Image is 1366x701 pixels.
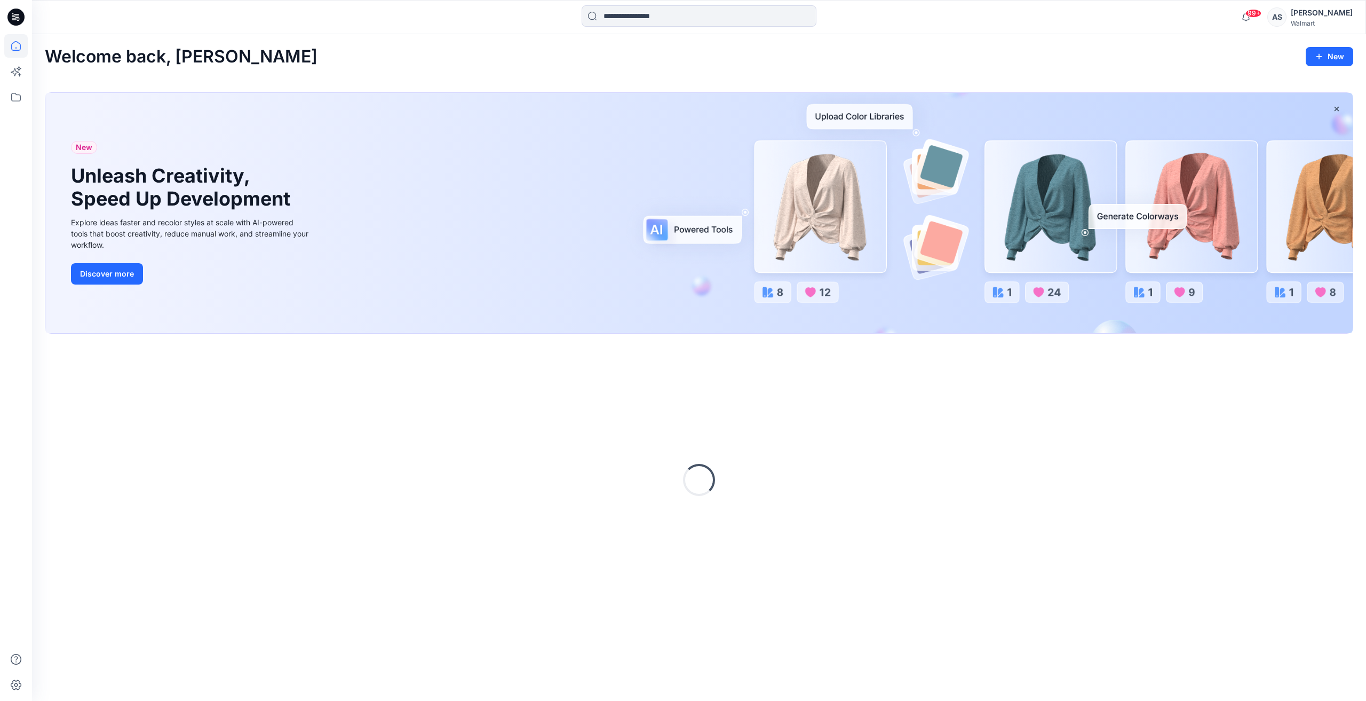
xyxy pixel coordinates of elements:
button: Discover more [71,263,143,285]
div: [PERSON_NAME] [1291,6,1353,19]
span: 99+ [1245,9,1261,18]
div: Walmart [1291,19,1353,27]
div: AS [1267,7,1286,27]
span: New [76,141,92,154]
a: Discover more [71,263,311,285]
div: Explore ideas faster and recolor styles at scale with AI-powered tools that boost creativity, red... [71,217,311,250]
h1: Unleash Creativity, Speed Up Development [71,164,295,210]
button: New [1306,47,1353,66]
h2: Welcome back, [PERSON_NAME] [45,47,317,67]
